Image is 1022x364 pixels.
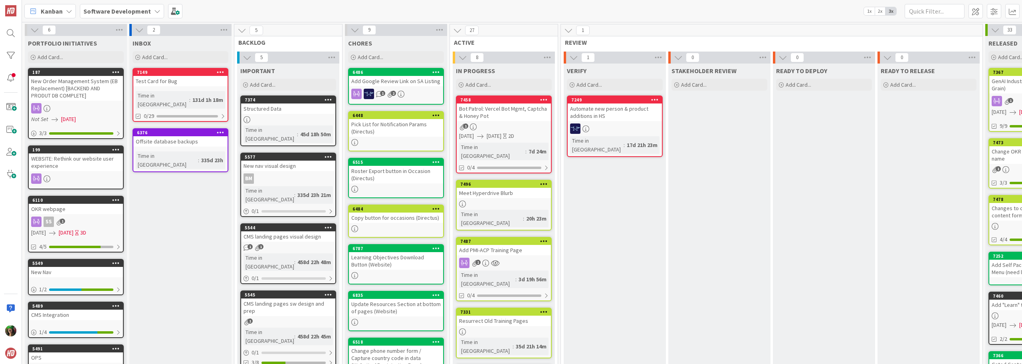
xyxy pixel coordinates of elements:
[252,207,259,215] span: 0 / 1
[457,238,551,245] div: 7487
[459,143,525,160] div: Time in [GEOGRAPHIC_DATA]
[29,69,123,101] div: 187New Order Management System (EB Replacement) [BACKEND AND PRODUT DB COMPLETE]
[29,146,123,171] div: 199WEBSITE: Rethink our website user experience
[467,291,475,300] span: 0/4
[241,96,335,114] div: 7374Structured Data
[525,147,527,156] span: :
[241,103,335,114] div: Structured Data
[457,188,551,198] div: Meet Hyperdrive Blurb
[29,352,123,363] div: OPS
[250,26,263,35] span: 5
[570,123,580,134] img: MH
[29,128,123,138] div: 3/3
[568,103,662,121] div: Automate new person & product additions in HS
[576,81,602,88] span: Add Card...
[875,7,885,15] span: 2x
[895,53,909,62] span: 0
[29,260,123,277] div: 5549New Nav
[790,53,804,62] span: 0
[241,153,335,171] div: 5577New nav visual design
[41,6,63,16] span: Kanban
[42,25,56,35] span: 6
[349,89,443,99] div: MH
[142,54,168,61] span: Add Card...
[349,205,443,223] div: 6484Copy button for occasions (Directus)
[294,332,295,341] span: :
[456,67,495,75] span: IN PROGRESS
[487,132,501,140] span: [DATE]
[245,225,335,231] div: 5544
[59,229,73,237] span: [DATE]
[252,274,259,282] span: 0 / 1
[29,310,123,320] div: CMS Integration
[470,53,484,62] span: 8
[459,271,515,288] div: Time in [GEOGRAPHIC_DATA]
[294,258,295,267] span: :
[514,342,549,351] div: 35d 21h 14m
[1000,122,1007,130] span: 9/9
[198,156,199,165] span: :
[517,275,549,284] div: 3d 19h 56m
[457,181,551,198] div: 7496Meet Hyperdrive Blurb
[885,7,896,15] span: 3x
[353,70,443,75] div: 6486
[245,154,335,160] div: 5577
[364,89,374,99] img: MH
[353,246,443,251] div: 6787
[349,159,443,166] div: 6515
[1000,335,1007,343] span: 2/2
[460,97,551,103] div: 7458
[463,123,468,129] span: 1
[457,103,551,121] div: Bot Patrol: Vercel Bot Mgmt, Captcha & Honey Pot
[241,348,335,358] div: 0/1
[241,231,335,242] div: CMS landing pages visual design
[454,38,548,46] span: ACTIVE
[681,81,707,88] span: Add Card...
[349,299,443,316] div: Update Resources Section at bottom of pages (Website)
[1003,25,1016,35] span: 33
[133,136,228,147] div: Offsite database backups
[61,115,76,123] span: [DATE]
[241,206,335,216] div: 0/1
[241,224,335,242] div: 5544CMS landing pages visual design
[241,96,335,103] div: 7374
[349,119,443,137] div: Pick List for Notification Params (Directus)
[133,76,228,86] div: Test Card for Bug
[29,284,123,294] div: 1/2
[29,267,123,277] div: New Nav
[992,108,1006,116] span: [DATE]
[671,67,737,75] span: STAKEHOLDER REVIEW
[190,95,225,104] div: 131d 1h 18m
[786,81,811,88] span: Add Card...
[349,112,443,119] div: 6448
[571,97,662,103] div: 7249
[349,159,443,183] div: 6515Roster Export button in Occasion (Directus)
[567,67,586,75] span: VERIFY
[83,7,151,15] b: Software Development
[32,261,123,266] div: 5549
[353,292,443,298] div: 6835
[252,348,259,357] span: 0 / 1
[258,244,263,249] span: 1
[1000,179,1007,187] span: 3/3
[353,206,443,212] div: 6484
[29,204,123,214] div: OKR webpage
[32,197,123,203] div: 6110
[568,96,662,121] div: 7249Automate new person & product additions in HS
[353,159,443,165] div: 6515
[358,54,383,61] span: Add Card...
[5,5,16,16] img: Visit kanbanzone.com
[199,156,225,165] div: 335d 23h
[905,4,965,18] input: Quick Filter...
[136,151,198,169] div: Time in [GEOGRAPHIC_DATA]
[39,129,47,137] span: 3 / 3
[29,197,123,214] div: 6110OKR webpage
[294,191,295,199] span: :
[44,217,54,227] div: SS
[295,191,333,199] div: 335d 23h 21m
[244,173,254,184] div: BM
[457,308,551,316] div: 7331
[31,115,48,123] i: Not Set
[457,245,551,255] div: Add PMI-ACP Training Page
[297,130,298,139] span: :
